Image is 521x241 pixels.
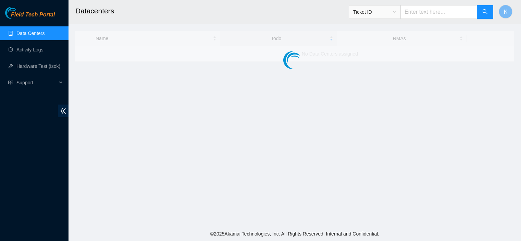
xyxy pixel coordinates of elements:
[353,7,396,17] span: Ticket ID
[16,47,44,52] a: Activity Logs
[16,76,57,89] span: Support
[400,5,477,19] input: Enter text here...
[499,5,512,19] button: K
[477,5,493,19] button: search
[16,63,60,69] a: Hardware Test (isok)
[504,8,508,16] span: K
[16,31,45,36] a: Data Centers
[8,80,13,85] span: read
[11,12,55,18] span: Field Tech Portal
[482,9,488,15] span: search
[5,7,35,19] img: Akamai Technologies
[5,12,55,21] a: Akamai TechnologiesField Tech Portal
[69,227,521,241] footer: © 2025 Akamai Technologies, Inc. All Rights Reserved. Internal and Confidential.
[58,105,69,117] span: double-left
